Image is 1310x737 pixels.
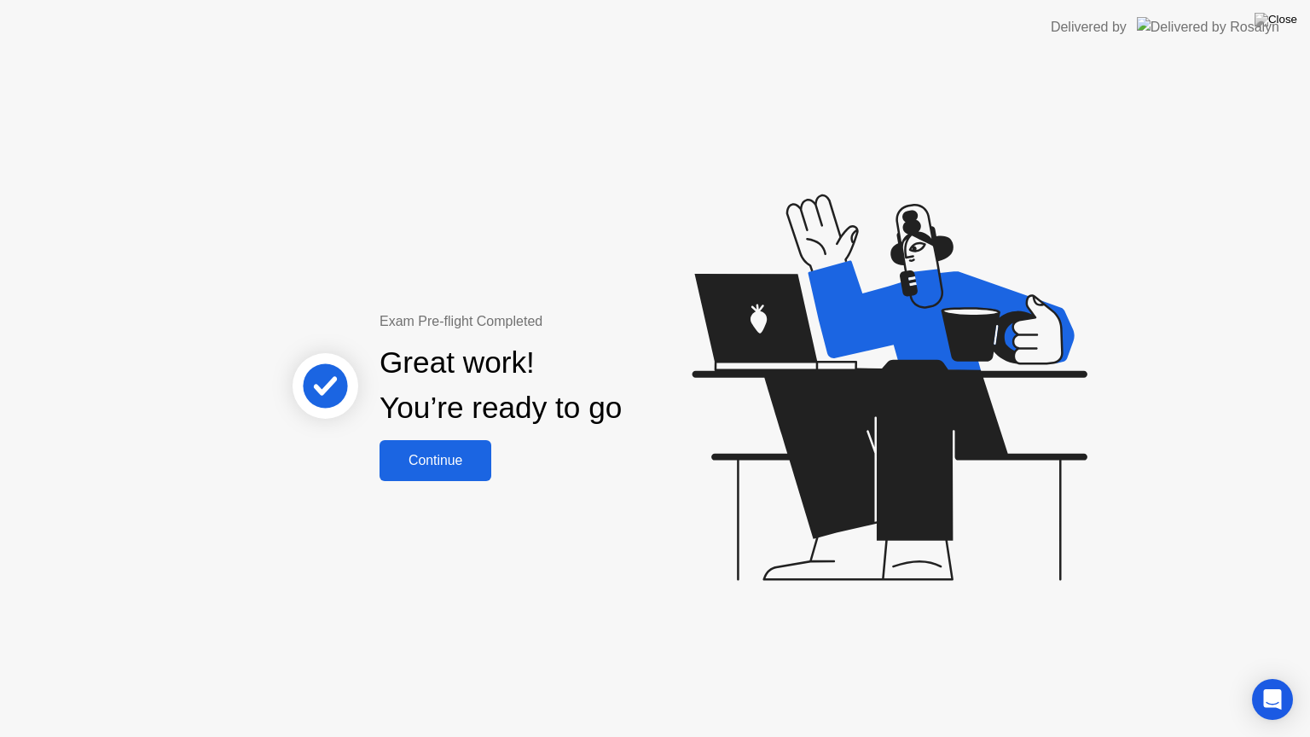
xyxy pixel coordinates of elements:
[380,440,491,481] button: Continue
[1137,17,1279,37] img: Delivered by Rosalyn
[1252,679,1293,720] div: Open Intercom Messenger
[380,311,732,332] div: Exam Pre-flight Completed
[380,340,622,431] div: Great work! You’re ready to go
[1255,13,1297,26] img: Close
[385,453,486,468] div: Continue
[1051,17,1127,38] div: Delivered by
